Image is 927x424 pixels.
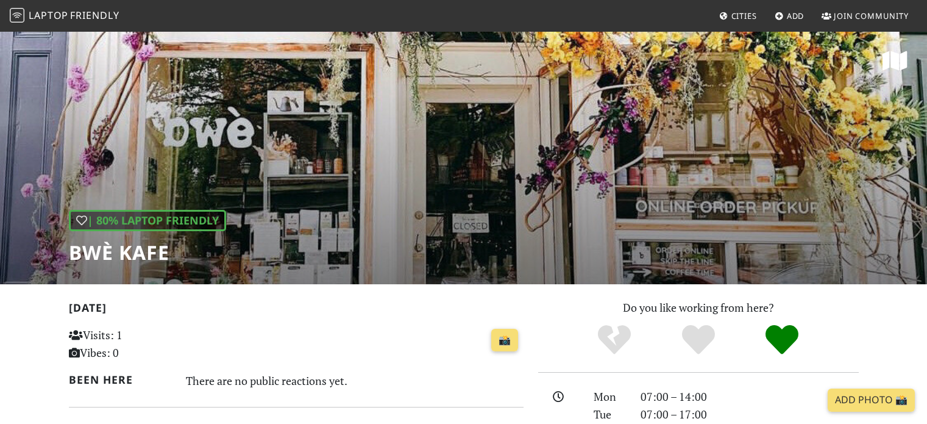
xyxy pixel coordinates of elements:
div: Yes [656,323,741,357]
p: Do you like working from here? [538,299,859,317]
a: Cities [714,5,762,27]
h1: bwè kafe [69,241,226,264]
span: Join Community [834,10,909,21]
div: Definitely! [740,323,824,357]
div: Mon [586,388,633,406]
span: Add [787,10,804,21]
span: Friendly [70,9,119,22]
p: Visits: 1 Vibes: 0 [69,326,211,362]
div: 07:00 – 17:00 [633,406,866,423]
a: Add [770,5,809,27]
div: No [572,323,656,357]
h2: [DATE] [69,301,524,319]
a: 📸 [491,329,518,352]
div: Tue [586,406,633,423]
div: There are no public reactions yet. [186,371,524,390]
a: Add Photo 📸 [828,389,915,412]
img: LaptopFriendly [10,8,24,23]
span: Laptop [29,9,68,22]
div: 07:00 – 14:00 [633,388,866,406]
div: | 80% Laptop Friendly [69,210,226,231]
a: Join Community [817,5,914,27]
a: LaptopFriendly LaptopFriendly [10,5,119,27]
h2: Been here [69,373,172,386]
span: Cities [731,10,757,21]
